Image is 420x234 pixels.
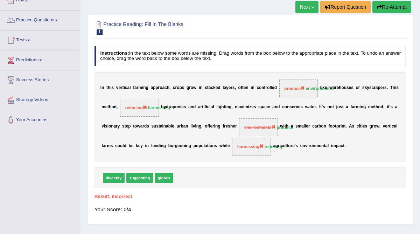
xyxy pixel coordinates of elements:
[162,85,164,90] b: a
[223,85,224,90] b: l
[298,124,302,129] b: m
[295,124,298,129] b: s
[306,86,333,91] strong: environments
[287,104,289,109] b: n
[257,85,259,90] b: c
[221,104,224,109] b: h
[225,104,226,109] b: i
[308,124,310,129] b: r
[286,124,288,129] b: h
[108,124,111,129] b: o
[251,104,254,109] b: e
[110,85,111,90] b: i
[305,104,308,109] b: w
[189,85,191,90] b: r
[0,110,80,128] a: Your Account
[164,85,167,90] b: c
[368,104,372,109] b: m
[312,104,315,109] b: e
[390,85,393,90] b: T
[264,85,266,90] b: t
[207,104,210,109] b: c
[193,85,196,90] b: w
[224,85,226,90] b: a
[104,124,105,129] b: i
[229,104,231,109] b: g
[266,104,268,109] b: c
[202,104,203,109] b: t
[170,104,173,109] b: o
[332,85,335,90] b: a
[231,104,232,109] b: ,
[356,85,358,90] b: o
[150,85,153,90] b: a
[378,104,380,109] b: o
[224,104,225,109] b: t
[133,124,134,129] b: t
[322,104,323,109] b: '
[248,104,249,109] b: i
[125,105,147,110] span: reducing
[323,104,325,109] b: s
[198,104,201,109] b: a
[179,85,182,90] b: p
[372,85,374,90] b: c
[114,124,116,129] b: a
[275,104,277,109] b: n
[258,104,261,109] b: s
[390,104,391,109] b: '
[191,85,193,90] b: o
[173,85,175,90] b: c
[209,104,210,109] b: i
[393,85,395,90] b: h
[277,104,280,109] b: d
[337,104,340,109] b: u
[218,124,220,129] b: g
[218,104,219,109] b: i
[144,124,147,129] b: d
[339,85,341,90] b: h
[383,85,384,90] b: r
[184,104,186,109] b: s
[300,104,303,109] b: s
[374,85,376,90] b: r
[200,85,202,90] b: n
[188,104,191,109] b: a
[167,85,169,90] b: h
[137,85,139,90] b: r
[372,1,411,13] button: Re-Attempt
[279,80,318,97] span: Drop target
[163,104,166,109] b: y
[242,85,244,90] b: t
[180,104,181,109] b: i
[387,85,388,90] b: .
[213,104,214,109] b: l
[285,104,287,109] b: o
[325,85,327,90] b: e
[322,85,325,90] b: k
[148,105,170,110] strong: harnessing
[363,104,366,109] b: g
[211,85,213,90] b: c
[159,124,160,129] b: t
[122,124,125,129] b: s
[284,86,305,91] span: produce
[228,124,230,129] b: s
[128,124,131,129] b: p
[162,124,163,129] b: i
[100,50,129,56] b: Instructions:
[118,124,120,129] b: y
[185,124,188,129] b: n
[205,85,207,90] b: s
[321,85,322,90] b: i
[272,85,274,90] b: e
[112,85,114,90] b: s
[137,124,140,129] b: w
[261,85,264,90] b: n
[320,1,371,13] button: Report Question
[388,104,390,109] b: t
[354,104,356,109] b: r
[285,124,286,129] b: t
[105,124,107,129] b: s
[378,85,380,90] b: p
